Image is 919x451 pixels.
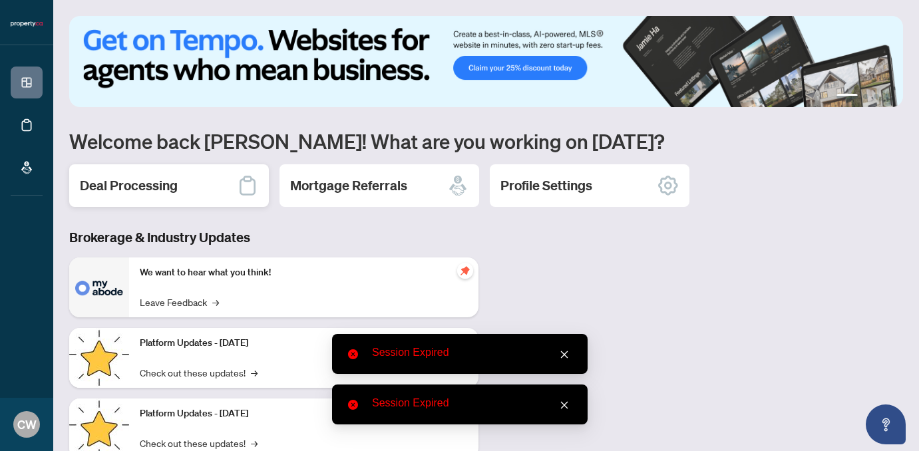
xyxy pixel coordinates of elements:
[500,176,592,195] h2: Profile Settings
[140,436,258,450] a: Check out these updates!→
[348,349,358,359] span: close-circle
[80,176,178,195] h2: Deal Processing
[874,94,879,99] button: 3
[69,128,903,154] h1: Welcome back [PERSON_NAME]! What are you working on [DATE]?
[836,94,858,99] button: 1
[140,295,219,309] a: Leave Feedback→
[69,228,478,247] h3: Brokerage & Industry Updates
[560,350,569,359] span: close
[348,400,358,410] span: close-circle
[372,395,572,411] div: Session Expired
[140,406,468,421] p: Platform Updates - [DATE]
[557,398,572,412] a: Close
[251,365,258,380] span: →
[69,328,129,388] img: Platform Updates - July 21, 2025
[866,404,906,444] button: Open asap
[69,257,129,317] img: We want to hear what you think!
[212,295,219,309] span: →
[251,436,258,450] span: →
[557,347,572,362] a: Close
[140,365,258,380] a: Check out these updates!→
[69,16,903,107] img: Slide 0
[884,94,890,99] button: 4
[140,265,468,280] p: We want to hear what you think!
[17,415,37,434] span: CW
[290,176,407,195] h2: Mortgage Referrals
[863,94,868,99] button: 2
[140,336,468,351] p: Platform Updates - [DATE]
[11,20,43,28] img: logo
[457,263,473,279] span: pushpin
[372,345,572,361] div: Session Expired
[560,400,569,410] span: close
